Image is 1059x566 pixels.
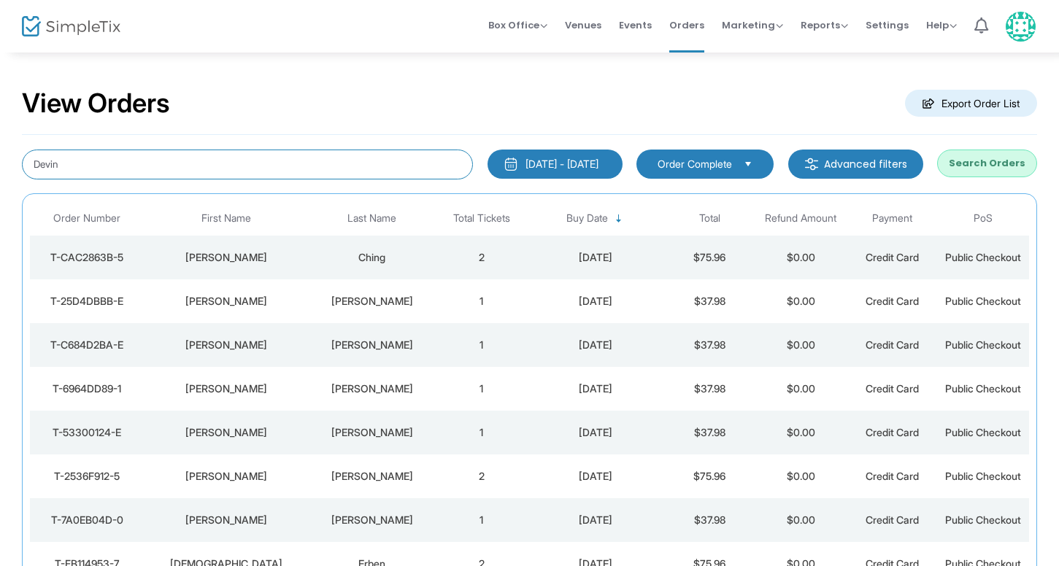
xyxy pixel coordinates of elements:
div: 8/22/2025 [531,425,661,440]
span: Credit Card [866,382,919,395]
div: Nicole [147,513,304,527]
span: Credit Card [866,513,919,526]
div: 8/22/2025 [531,469,661,484]
span: Public Checkout [945,470,1021,482]
div: [DATE] - [DATE] [525,157,598,171]
span: Credit Card [866,470,919,482]
td: $0.00 [755,498,847,542]
span: Credit Card [866,338,919,351]
div: 8/22/2025 [531,513,661,527]
img: filter [804,157,819,171]
div: Kraemer [312,381,432,396]
span: Public Checkout [945,338,1021,351]
div: T-7A0EB04D-0 [34,513,140,527]
div: Ching [312,250,432,265]
span: Public Checkout [945,251,1021,263]
span: Marketing [722,18,783,32]
td: $75.96 [664,454,755,498]
div: Larson [312,513,432,527]
span: Credit Card [866,251,919,263]
div: Katie [147,381,304,396]
td: $37.98 [664,279,755,323]
td: $37.98 [664,411,755,454]
div: T-25D4DBBB-E [34,294,140,309]
td: $37.98 [664,367,755,411]
span: Events [619,7,652,44]
button: Search Orders [937,150,1037,177]
td: 2 [436,236,527,279]
div: Katherine [147,294,304,309]
td: 1 [436,279,527,323]
div: Quinn [147,469,304,484]
span: Credit Card [866,295,919,307]
div: Michael [147,250,304,265]
span: Public Checkout [945,426,1021,438]
td: $37.98 [664,498,755,542]
td: 1 [436,411,527,454]
td: 1 [436,498,527,542]
h2: View Orders [22,88,170,120]
input: Search by name, email, phone, order number, ip address, or last 4 digits of card [22,150,473,179]
span: Order Complete [658,157,732,171]
div: T-6964DD89-1 [34,381,140,396]
span: Credit Card [866,426,919,438]
button: [DATE] - [DATE] [488,150,623,179]
span: Buy Date [566,212,608,225]
td: $0.00 [755,279,847,323]
span: Reports [801,18,848,32]
span: Last Name [347,212,396,225]
div: T-CAC2863B-5 [34,250,140,265]
div: Niko [147,425,304,440]
div: Burke [312,294,432,309]
span: Sortable [613,213,625,225]
span: Settings [866,7,909,44]
td: $0.00 [755,323,847,367]
span: Help [926,18,957,32]
span: First Name [201,212,251,225]
td: $0.00 [755,236,847,279]
div: 8/22/2025 [531,381,661,396]
img: monthly [504,157,518,171]
td: $0.00 [755,454,847,498]
span: Payment [872,212,912,225]
div: 8/22/2025 [531,338,661,352]
th: Refund Amount [755,201,847,236]
button: Select [738,156,758,172]
td: 2 [436,454,527,498]
td: $0.00 [755,411,847,454]
span: Public Checkout [945,382,1021,395]
div: Thomas [312,469,432,484]
div: T-2536F912-5 [34,469,140,484]
m-button: Export Order List [905,90,1037,117]
span: Public Checkout [945,513,1021,526]
td: 1 [436,323,527,367]
div: Simmons [312,425,432,440]
span: Public Checkout [945,295,1021,307]
m-button: Advanced filters [788,150,923,179]
div: Alexandra [147,338,304,352]
th: Total Tickets [436,201,527,236]
td: $75.96 [664,236,755,279]
div: 8/22/2025 [531,250,661,265]
td: 1 [436,367,527,411]
th: Total [664,201,755,236]
span: Venues [565,7,601,44]
div: T-C684D2BA-E [34,338,140,352]
td: $37.98 [664,323,755,367]
span: Orders [669,7,704,44]
span: Box Office [488,18,547,32]
div: Boyd [312,338,432,352]
td: $0.00 [755,367,847,411]
span: PoS [974,212,993,225]
span: Order Number [53,212,120,225]
div: T-53300124-E [34,425,140,440]
div: 8/22/2025 [531,294,661,309]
